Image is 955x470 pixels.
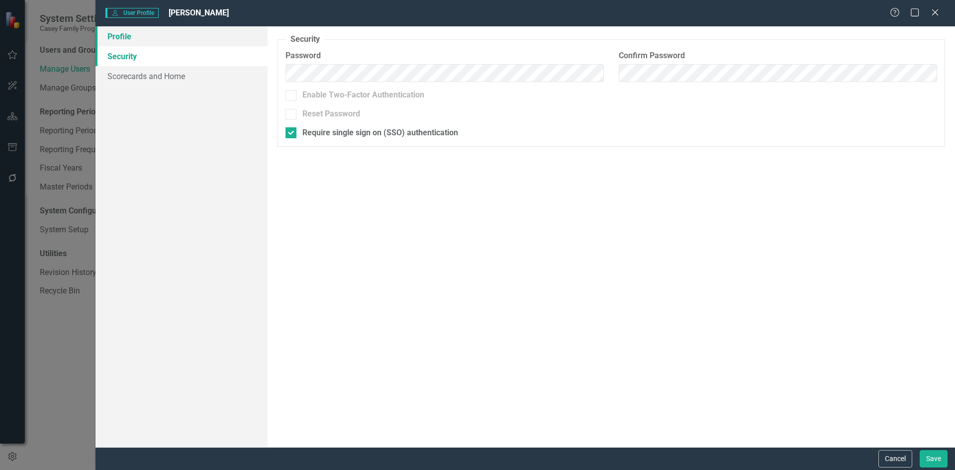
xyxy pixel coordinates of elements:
a: Profile [95,26,268,46]
div: Enable Two-Factor Authentication [302,90,424,101]
button: Cancel [878,450,912,468]
a: Scorecards and Home [95,66,268,86]
label: Confirm Password [619,50,937,62]
a: Security [95,46,268,66]
div: Reset Password [302,108,360,120]
span: User Profile [105,8,159,18]
button: Save [920,450,948,468]
div: Require single sign on (SSO) authentication [302,127,458,139]
label: Password [286,50,604,62]
span: [PERSON_NAME] [169,8,229,17]
legend: Security [286,34,325,45]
